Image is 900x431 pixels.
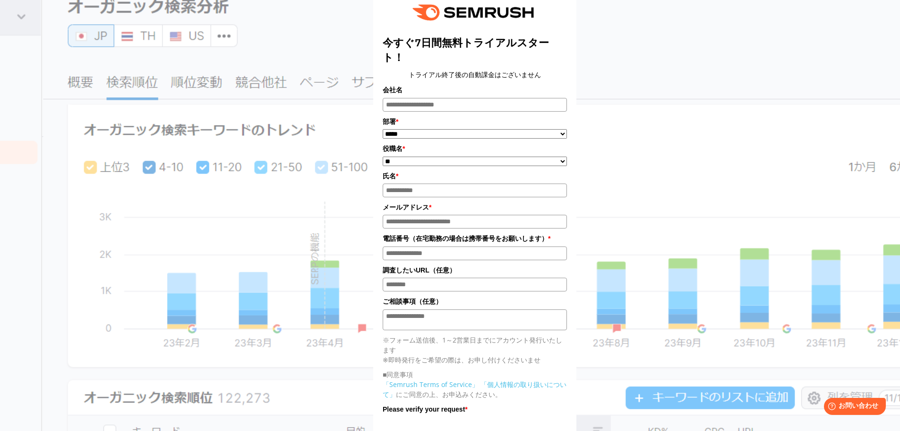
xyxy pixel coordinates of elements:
[383,296,567,307] label: ご相談事項（任意）
[383,143,567,154] label: 役職名
[383,35,567,65] title: 今すぐ7日間無料トライアルスタート！
[383,380,566,399] a: 「個人情報の取り扱いについて」
[383,335,567,365] p: ※フォーム送信後、1～2営業日までにアカウント発行いたします ※即時発行をご希望の際は、お申し付けくださいませ
[383,233,567,244] label: 電話番号（在宅勤務の場合は携帯番号をお願いします）
[383,265,567,275] label: 調査したいURL（任意）
[383,379,567,399] p: にご同意の上、お申込みください。
[383,171,567,181] label: 氏名
[383,380,479,389] a: 「Semrush Terms of Service」
[383,404,567,414] label: Please verify your request
[383,116,567,127] label: 部署
[383,369,567,379] p: ■同意事項
[383,202,567,212] label: メールアドレス
[383,85,567,95] label: 会社名
[383,70,567,80] center: トライアル終了後の自動課金はございません
[816,394,890,421] iframe: Help widget launcher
